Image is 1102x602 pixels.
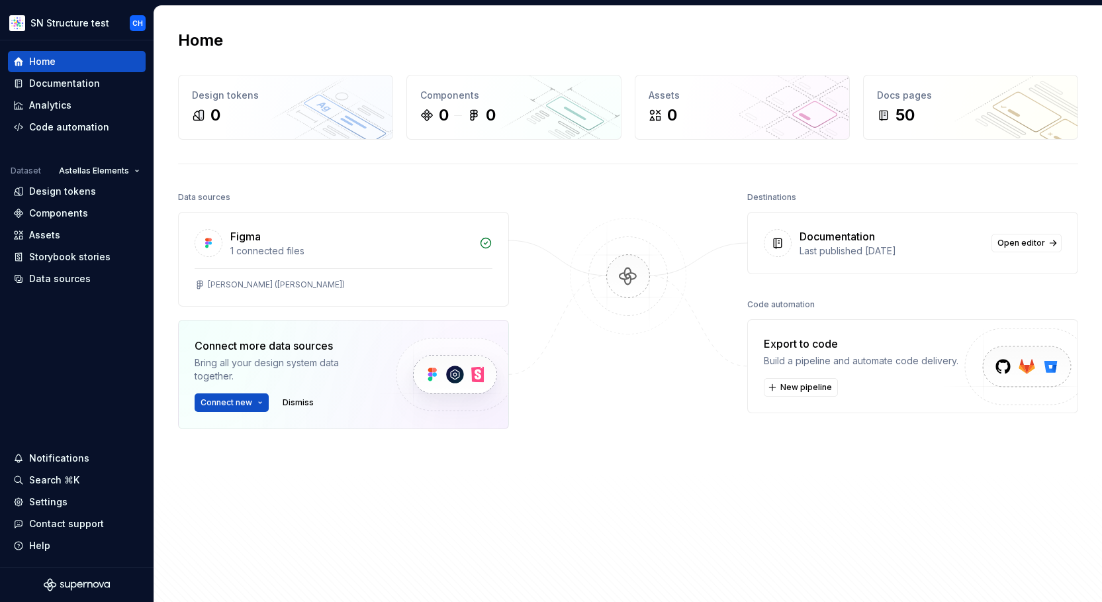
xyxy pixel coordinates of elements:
[8,535,146,556] button: Help
[29,495,68,509] div: Settings
[29,121,109,134] div: Code automation
[132,18,143,28] div: CH
[3,9,151,37] button: SN Structure testCH
[8,203,146,224] a: Components
[29,77,100,90] div: Documentation
[178,75,393,140] a: Design tokens0
[277,393,320,412] button: Dismiss
[486,105,496,126] div: 0
[8,95,146,116] a: Analytics
[800,228,875,244] div: Documentation
[230,228,261,244] div: Figma
[8,448,146,469] button: Notifications
[764,336,958,352] div: Export to code
[208,279,345,290] div: [PERSON_NAME] ([PERSON_NAME])
[29,474,79,487] div: Search ⌘K
[201,397,252,408] span: Connect new
[210,105,220,126] div: 0
[8,181,146,202] a: Design tokens
[29,452,89,465] div: Notifications
[8,73,146,94] a: Documentation
[29,55,56,68] div: Home
[195,356,373,383] div: Bring all your design system data together.
[8,225,146,246] a: Assets
[997,238,1045,248] span: Open editor
[8,513,146,534] button: Contact support
[406,75,621,140] a: Components00
[59,166,129,176] span: Astellas Elements
[178,188,230,207] div: Data sources
[8,117,146,138] a: Code automation
[895,105,915,126] div: 50
[29,250,111,264] div: Storybook stories
[53,162,146,180] button: Astellas Elements
[29,228,60,242] div: Assets
[8,51,146,72] a: Home
[8,268,146,289] a: Data sources
[29,517,104,530] div: Contact support
[44,578,110,591] svg: Supernova Logo
[747,188,796,207] div: Destinations
[30,17,109,30] div: SN Structure test
[283,397,314,408] span: Dismiss
[29,207,88,220] div: Components
[780,382,832,393] span: New pipeline
[230,244,471,258] div: 1 connected files
[635,75,850,140] a: Assets0
[29,99,71,112] div: Analytics
[764,354,958,368] div: Build a pipeline and automate code delivery.
[29,539,50,552] div: Help
[29,272,91,285] div: Data sources
[9,15,25,31] img: b2369ad3-f38c-46c1-b2a2-f2452fdbdcd2.png
[764,378,838,397] button: New pipeline
[11,166,41,176] div: Dataset
[195,338,373,354] div: Connect more data sources
[667,105,677,126] div: 0
[439,105,449,126] div: 0
[877,89,1064,102] div: Docs pages
[800,244,984,258] div: Last published [DATE]
[178,212,509,307] a: Figma1 connected files[PERSON_NAME] ([PERSON_NAME])
[863,75,1078,140] a: Docs pages50
[8,491,146,513] a: Settings
[8,246,146,268] a: Storybook stories
[747,295,815,314] div: Code automation
[195,393,269,412] button: Connect new
[420,89,608,102] div: Components
[649,89,836,102] div: Assets
[8,470,146,491] button: Search ⌘K
[991,234,1062,252] a: Open editor
[29,185,96,198] div: Design tokens
[192,89,379,102] div: Design tokens
[178,30,223,51] h2: Home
